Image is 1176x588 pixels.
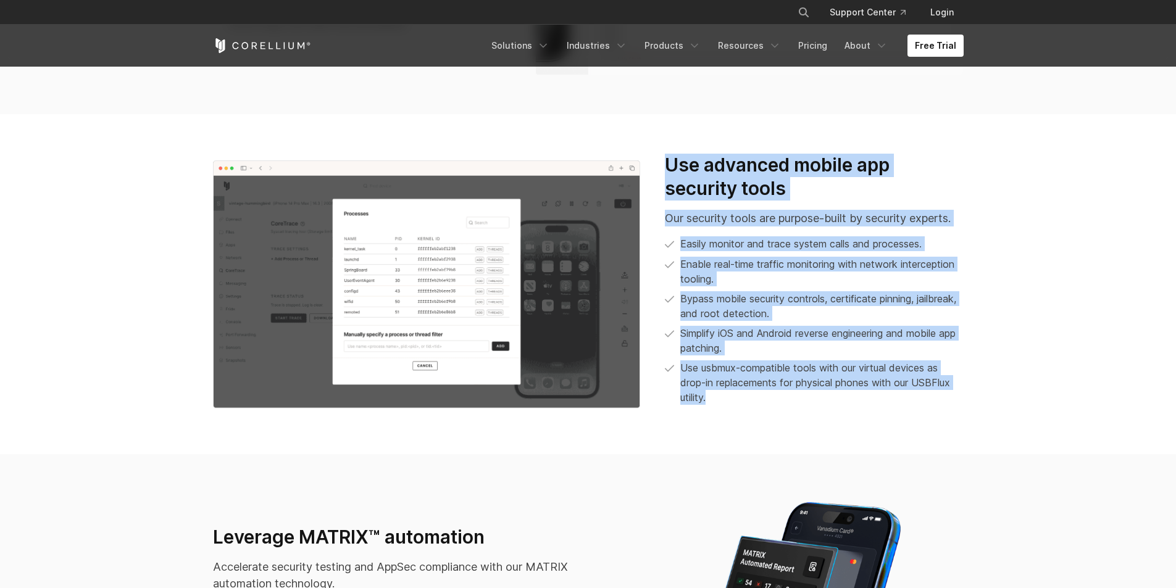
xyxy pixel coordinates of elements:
a: Support Center [820,1,915,23]
a: About [837,35,895,57]
p: Simplify iOS and Android reverse engineering and mobile app patching. [680,326,963,355]
p: Enable real-time traffic monitoring with network interception tooling. [680,257,963,286]
button: Search [793,1,815,23]
div: Navigation Menu [484,35,964,57]
h3: Use advanced mobile app security tools [665,154,963,200]
div: Navigation Menu [783,1,964,23]
a: Solutions [484,35,557,57]
img: CoreTrace Processes in Corellium's virtual hardware platform [213,160,641,408]
a: Industries [559,35,635,57]
a: Pricing [791,35,835,57]
a: Corellium Home [213,38,311,53]
h3: Leverage MATRIX™ automation [213,526,580,549]
span: Use usbmux-compatible tools with our virtual devices as drop-in replacements for physical phones ... [680,360,963,405]
p: Our security tools are purpose-built by security experts. [665,210,963,226]
a: Free Trial [907,35,964,57]
p: Easily monitor and trace system calls and processes. [680,236,922,251]
a: Products [637,35,708,57]
p: Bypass mobile security controls, certificate pinning, jailbreak, and root detection. [680,291,963,321]
a: Login [920,1,964,23]
a: Resources [711,35,788,57]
